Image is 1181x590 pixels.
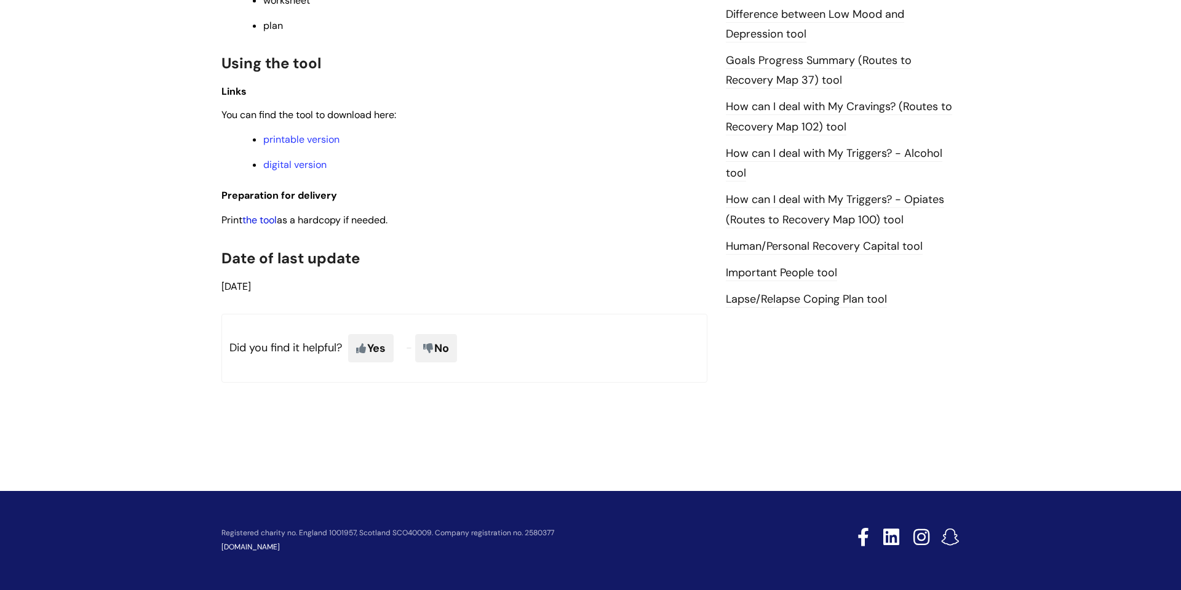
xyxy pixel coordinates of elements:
[415,334,457,362] span: No
[221,189,337,202] span: Preparation for delivery
[221,54,321,73] span: Using the tool
[726,265,837,281] a: Important People tool
[221,108,396,121] span: You can find the tool to download here:
[221,213,388,226] span: Print as a hardcopy if needed.
[726,53,912,89] a: Goals Progress Summary (Routes to Recovery Map 37) tool
[221,249,360,268] span: Date of last update
[726,7,904,42] a: Difference between Low Mood and Depression tool
[263,158,327,171] a: digital version
[726,146,942,181] a: How can I deal with My Triggers? - Alcohol tool
[726,192,944,228] a: How can I deal with My Triggers? - Opiates (Routes to Recovery Map 100) tool
[221,542,280,552] a: [DOMAIN_NAME]
[348,334,394,362] span: Yes
[726,239,923,255] a: Human/Personal Recovery Capital tool
[242,213,277,226] a: the tool
[263,133,340,146] a: printable version
[221,85,247,98] span: Links
[221,280,251,293] span: [DATE]
[726,292,887,308] a: Lapse/Relapse Coping Plan tool
[263,19,283,32] span: plan
[221,314,707,383] p: Did you find it helpful?
[221,529,770,537] p: Registered charity no. England 1001957, Scotland SCO40009. Company registration no. 2580377
[726,99,952,135] a: How can I deal with My Cravings? (Routes to Recovery Map 102) tool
